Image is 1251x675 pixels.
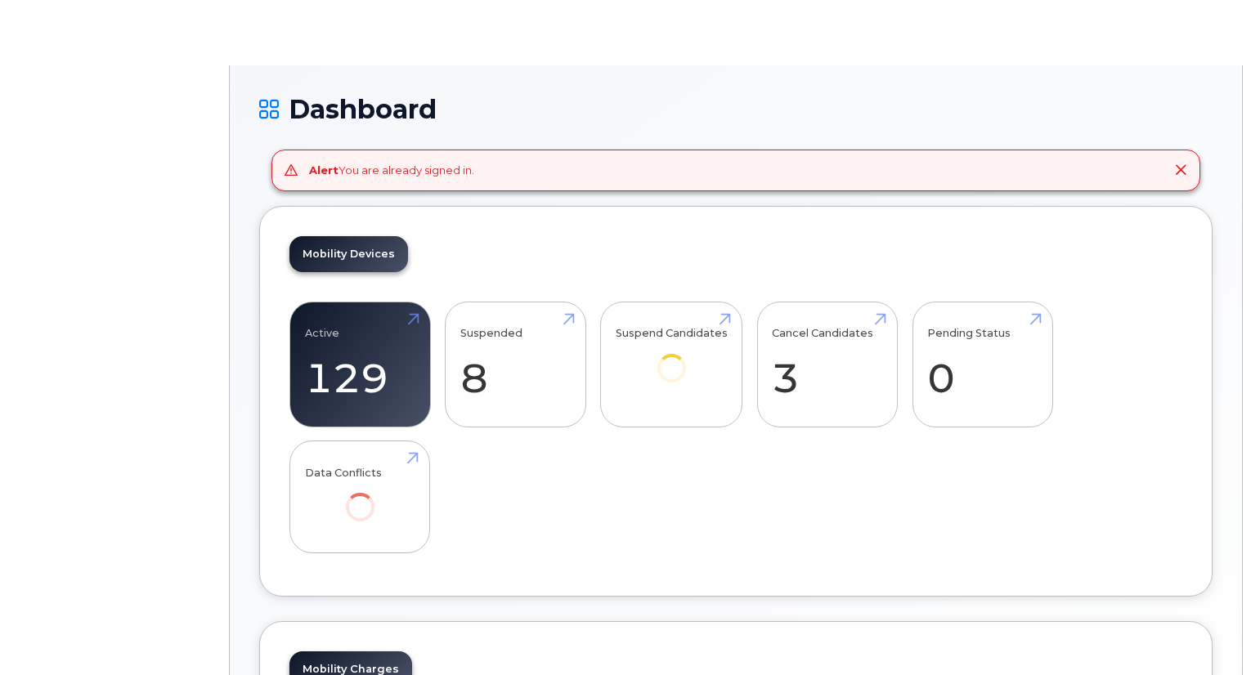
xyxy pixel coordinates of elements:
a: Active 129 [305,311,415,418]
a: Suspended 8 [460,311,571,418]
a: Mobility Devices [289,236,408,272]
h1: Dashboard [259,95,1213,123]
a: Pending Status 0 [927,311,1038,418]
a: Cancel Candidates 3 [772,311,882,418]
strong: Alert [309,163,339,177]
a: Data Conflicts [305,450,415,544]
a: Suspend Candidates [616,311,728,405]
div: You are already signed in. [309,163,474,178]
